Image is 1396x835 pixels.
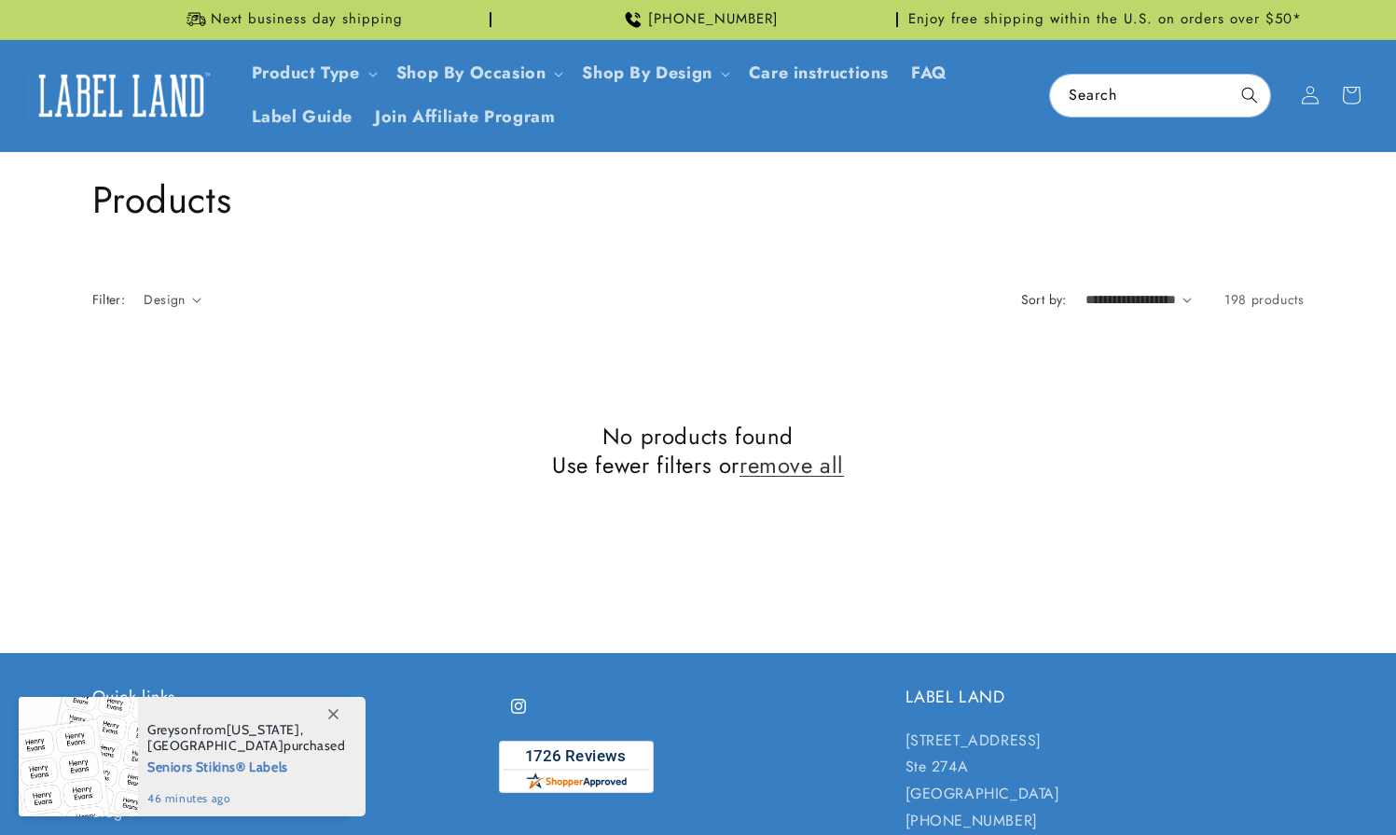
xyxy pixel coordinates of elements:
img: Customer Reviews [499,741,654,793]
span: 198 products [1224,290,1304,309]
h2: LABEL LAND [905,687,1305,708]
a: Join Affiliate Program [364,95,566,139]
span: Label Guide [252,106,353,128]
a: Care instructions [738,51,900,95]
img: Label Land [28,66,214,124]
summary: Product Type [241,51,385,95]
h2: Quick links [92,687,491,708]
a: Shop By Design [582,61,712,85]
h2: No products found Use fewer filters or [92,422,1305,480]
span: [PHONE_NUMBER] [648,10,779,29]
span: from , purchased [147,722,346,754]
a: Label Land [21,60,222,132]
label: Sort by: [1021,290,1067,309]
span: Enjoy free shipping within the U.S. on orders over $50* [908,10,1302,29]
summary: Shop By Occasion [385,51,572,95]
span: [US_STATE] [227,721,300,738]
span: Design [144,290,185,309]
a: FAQ [900,51,959,95]
summary: Shop By Design [571,51,737,95]
button: Search [1229,75,1270,116]
h2: Filter: [92,290,126,310]
summary: Design (0 selected) [144,290,201,310]
span: Care instructions [749,63,889,84]
span: Greyson [147,721,197,738]
span: Join Affiliate Program [375,106,555,128]
a: Label Guide [241,95,365,139]
span: [GEOGRAPHIC_DATA] [147,737,283,754]
a: remove all [739,451,844,480]
span: FAQ [911,63,947,84]
h1: Products [92,175,1305,224]
span: Shop By Occasion [396,63,546,84]
span: Next business day shipping [211,10,403,29]
a: Product Type [252,61,360,85]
